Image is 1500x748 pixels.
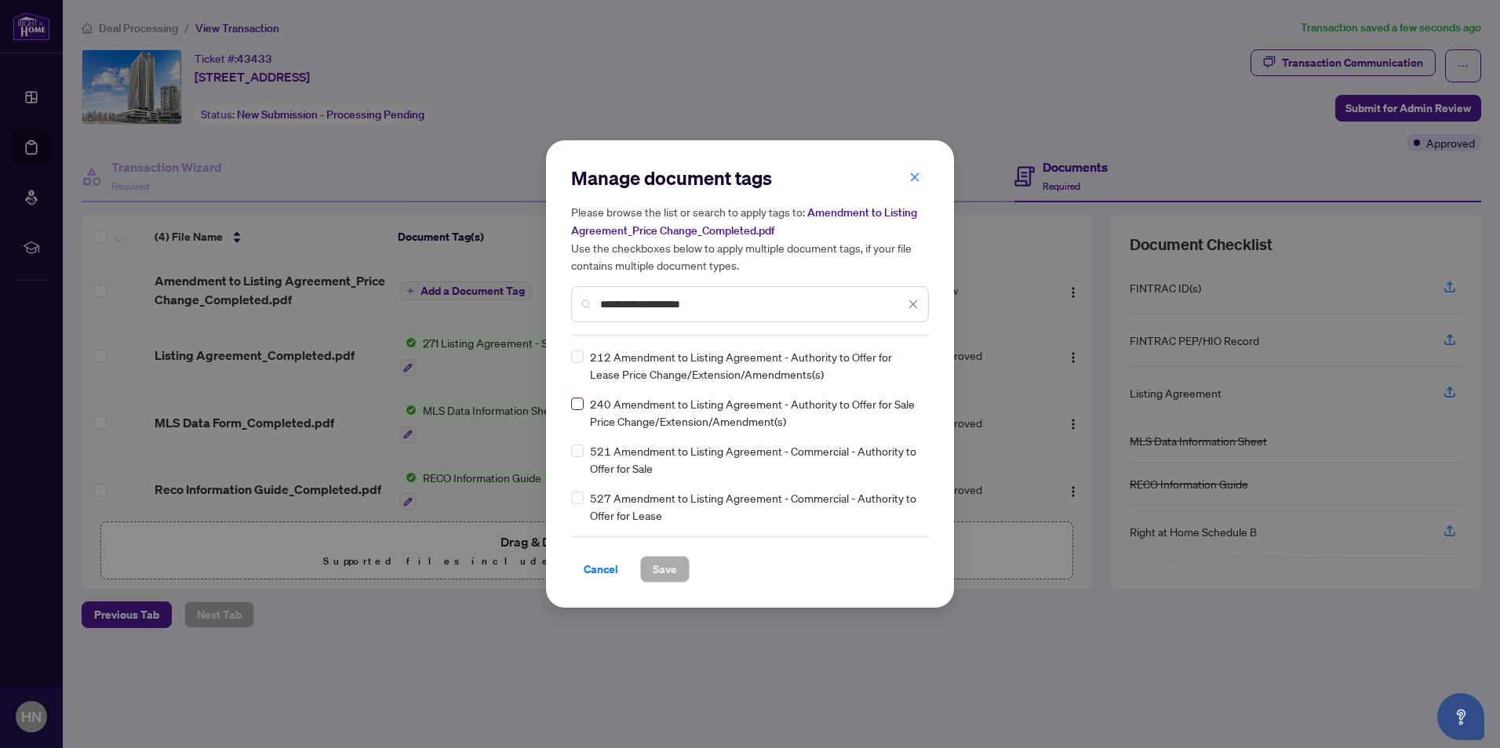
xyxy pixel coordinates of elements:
[590,489,919,524] span: 527 Amendment to Listing Agreement - Commercial - Authority to Offer for Lease
[571,556,631,583] button: Cancel
[590,442,919,477] span: 521 Amendment to Listing Agreement - Commercial - Authority to Offer for Sale
[1437,693,1484,740] button: Open asap
[584,557,618,582] span: Cancel
[571,165,929,191] h2: Manage document tags
[590,395,919,430] span: 240 Amendment to Listing Agreement - Authority to Offer for Sale Price Change/Extension/Amendment(s)
[908,299,919,310] span: close
[571,203,929,274] h5: Please browse the list or search to apply tags to: Use the checkboxes below to apply multiple doc...
[590,348,919,383] span: 212 Amendment to Listing Agreement - Authority to Offer for Lease Price Change/Extension/Amendmen...
[640,556,690,583] button: Save
[909,172,920,183] span: close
